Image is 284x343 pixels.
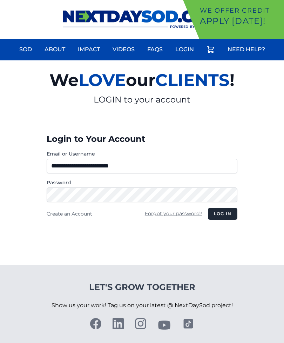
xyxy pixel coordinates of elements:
p: Apply [DATE]! [200,15,281,27]
a: Need Help? [223,41,269,58]
a: FAQs [143,41,167,58]
a: About [40,41,69,58]
h4: Let's Grow Together [52,282,233,293]
a: Create an Account [47,211,92,217]
span: LOVE [79,70,126,90]
a: Login [171,41,198,58]
a: Sod [15,41,36,58]
a: Impact [74,41,104,58]
h3: Login to Your Account [47,133,237,145]
p: LOGIN to your account [6,94,278,105]
label: Email or Username [47,150,237,157]
label: Password [47,179,237,186]
a: Videos [108,41,139,58]
a: Forgot your password? [145,210,202,217]
h2: We our ! [6,66,278,94]
button: Log in [208,208,237,220]
span: CLIENTS [155,70,230,90]
p: Show us your work! Tag us on your latest @ NextDaySod project! [52,293,233,318]
p: We offer Credit [200,6,281,15]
